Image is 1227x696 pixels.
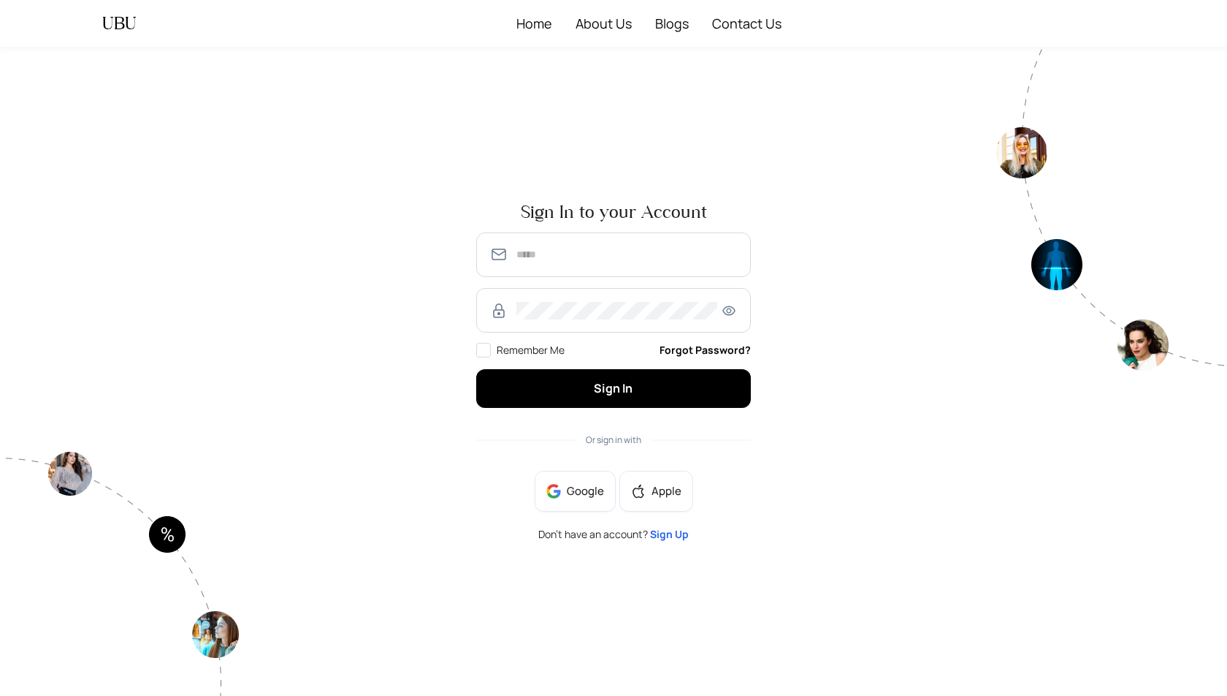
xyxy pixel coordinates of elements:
[631,484,646,499] span: apple
[490,302,508,319] img: RzWbU6KsXbv8M5bTtlu7p38kHlzSfb4MlcTUAAAAASUVORK5CYII=
[996,47,1227,371] img: authpagecirlce2-Tt0rwQ38.png
[619,471,693,512] button: appleApple
[476,203,751,221] span: Sign In to your Account
[535,471,616,512] button: Google
[586,434,641,446] span: Or sign in with
[476,369,751,408] button: Sign In
[567,483,604,499] span: Google
[651,483,681,499] span: Apple
[660,342,751,358] a: Forgot Password?
[546,484,561,499] img: google-BnAmSPDJ.png
[720,304,738,317] span: eye
[538,529,689,540] span: Don’t have an account?
[650,527,689,541] a: Sign Up
[594,380,632,396] span: Sign In
[490,246,508,263] img: SmmOVPU3il4LzjOz1YszJ8A9TzvK+6qU9RAAAAAElFTkSuQmCC
[497,343,565,357] span: Remember Me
